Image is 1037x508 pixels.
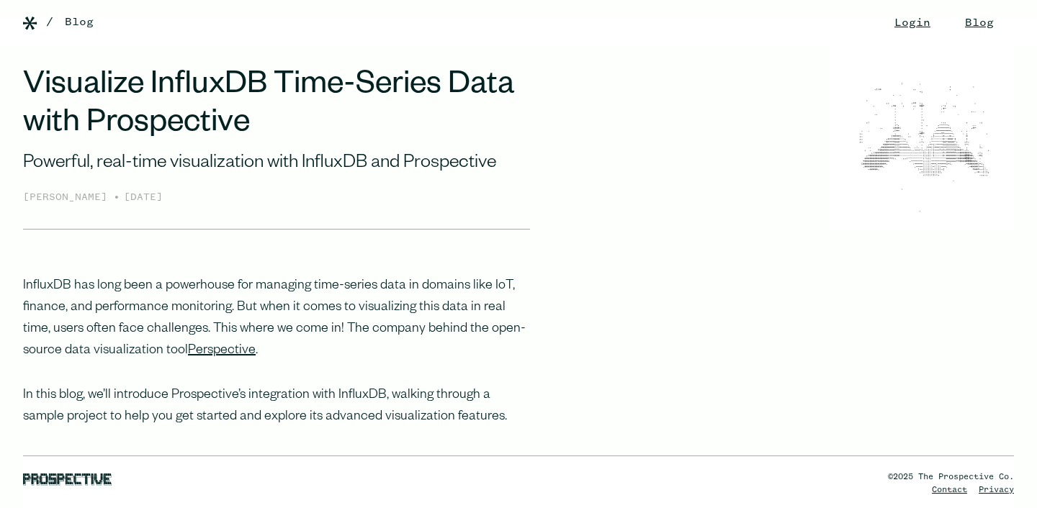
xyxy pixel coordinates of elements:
h1: Visualize InfluxDB Time-Series Data with Prospective [23,69,530,145]
div: Powerful, real-time visualization with InfluxDB and Prospective [23,151,530,177]
a: Blog [65,14,94,31]
div: ©2025 The Prospective Co. [888,471,1014,484]
div: / [46,14,53,31]
p: InfluxDB has long been a powerhouse for managing time-series data in domains like IoT, finance, a... [23,276,530,362]
a: Privacy [979,486,1014,494]
div: • [113,189,120,206]
a: Contact [932,486,967,494]
div: [DATE] [124,190,163,206]
p: In this blog, we’ll introduce Prospective’s integration with InfluxDB, walking through a sample p... [23,385,530,428]
div: [PERSON_NAME] [23,190,113,206]
a: Perspective [188,344,256,358]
